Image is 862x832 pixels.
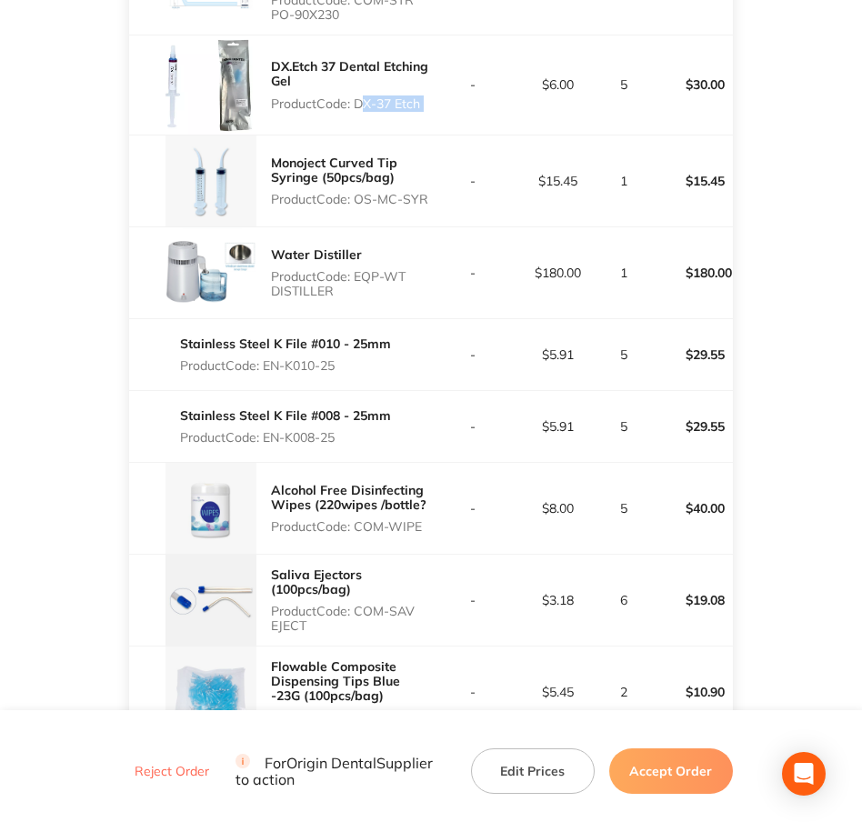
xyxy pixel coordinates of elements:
[649,251,732,295] p: $180.00
[649,405,732,448] p: $29.55
[432,266,515,280] p: -
[236,754,448,788] p: For Origin Dental Supplier to action
[271,604,431,633] p: Product Code: COM-SAV EJECT
[432,593,515,607] p: -
[516,593,599,607] p: $3.18
[782,752,826,796] div: Open Intercom Messenger
[271,482,426,513] a: Alcohol Free Disinfecting Wipes (220wipes /bottle?
[271,519,431,534] p: Product Code: COM-WIPE
[649,63,732,106] p: $30.00
[165,35,256,135] img: MnkwZXR4eQ
[432,685,515,699] p: -
[601,347,647,362] p: 5
[516,419,599,434] p: $5.91
[271,96,431,111] p: Product Code: DX-37 Etch
[271,269,431,298] p: Product Code: EQP-WT DISTILLER
[432,174,515,188] p: -
[180,358,391,373] p: Product Code: EN-K010-25
[649,159,732,203] p: $15.45
[432,77,515,92] p: -
[601,501,647,516] p: 5
[516,174,599,188] p: $15.45
[649,486,732,530] p: $40.00
[165,227,256,318] img: dTc5Nnprbw
[601,419,647,434] p: 5
[180,430,391,445] p: Product Code: EN-K008-25
[471,748,595,794] button: Edit Prices
[601,174,647,188] p: 1
[649,670,732,714] p: $10.90
[129,764,215,780] button: Reject Order
[432,347,515,362] p: -
[516,347,599,362] p: $5.91
[165,463,256,554] img: cXVtMGdrMQ
[516,685,599,699] p: $5.45
[601,593,647,607] p: 6
[180,407,391,424] a: Stainless Steel K File #008 - 25mm
[432,501,515,516] p: -
[165,555,256,646] img: aDhqYTJ1cQ
[271,566,362,597] a: Saliva Ejectors (100pcs/bag)
[516,501,599,516] p: $8.00
[271,58,428,89] a: DX.Etch 37 Dental Etching Gel
[649,578,732,622] p: $19.08
[271,192,431,206] p: Product Code: OS-MC-SYR
[165,135,256,226] img: d2tvZXczdg
[432,419,515,434] p: -
[271,658,400,704] a: Flowable Composite Dispensing Tips Blue -23G (100pcs/bag)
[180,336,391,352] a: Stainless Steel K File #010 - 25mm
[165,647,256,737] img: OHY4MWFiag
[601,77,647,92] p: 5
[609,748,733,794] button: Accept Order
[271,246,362,263] a: Water Distiller
[271,155,397,185] a: Monoject Curved Tip Syringe (50pcs/bag)
[516,266,599,280] p: $180.00
[649,333,732,376] p: $29.55
[601,685,647,699] p: 2
[601,266,647,280] p: 1
[516,77,599,92] p: $6.00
